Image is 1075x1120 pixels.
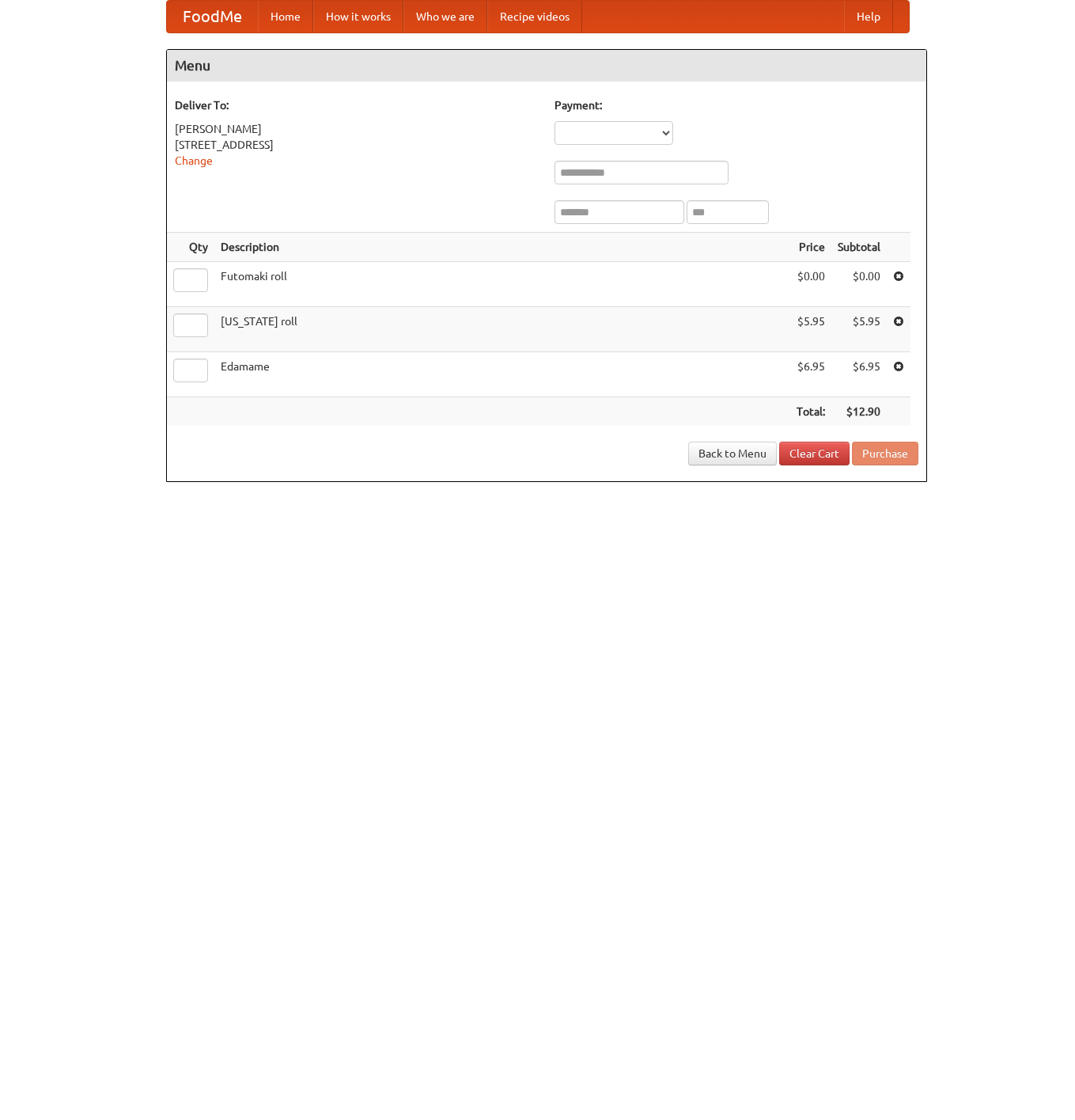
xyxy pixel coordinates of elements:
[831,352,887,397] td: $6.95
[831,262,887,307] td: $0.00
[167,233,214,262] th: Qty
[852,442,918,465] button: Purchase
[167,50,926,82] h4: Menu
[175,97,539,113] h5: Deliver To:
[688,442,777,465] a: Back to Menu
[831,233,887,262] th: Subtotal
[790,397,831,427] th: Total:
[214,307,790,352] td: [US_STATE] roll
[403,1,487,32] a: Who we are
[214,262,790,307] td: Futomaki roll
[214,233,790,262] th: Description
[555,97,918,113] h5: Payment:
[258,1,313,32] a: Home
[214,352,790,397] td: Edamame
[313,1,403,32] a: How it works
[790,352,831,397] td: $6.95
[831,397,887,427] th: $12.90
[175,121,539,137] div: [PERSON_NAME]
[175,137,539,153] div: [STREET_ADDRESS]
[167,1,258,32] a: FoodMe
[831,307,887,352] td: $5.95
[779,442,850,465] a: Clear Cart
[790,262,831,307] td: $0.00
[844,1,893,32] a: Help
[175,154,213,167] a: Change
[790,307,831,352] td: $5.95
[487,1,582,32] a: Recipe videos
[790,233,831,262] th: Price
